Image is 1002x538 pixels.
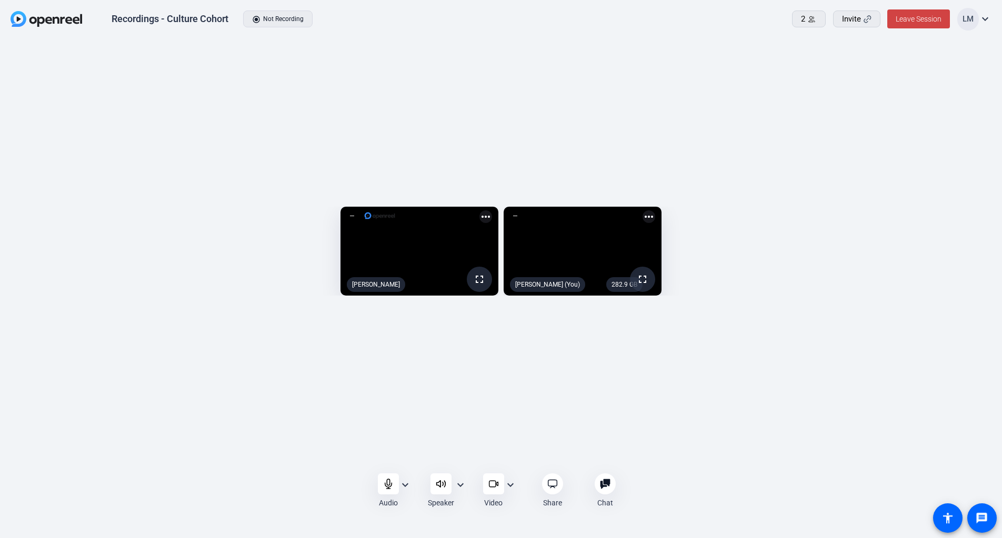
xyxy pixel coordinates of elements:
[504,479,517,491] mat-icon: expand_more
[597,498,613,508] div: Chat
[479,210,492,223] mat-icon: more_horiz
[112,13,228,25] div: Recordings - Culture Cohort
[941,512,954,524] mat-icon: accessibility
[896,15,941,23] span: Leave Session
[510,277,585,292] div: [PERSON_NAME] (You)
[543,498,562,508] div: Share
[347,277,405,292] div: [PERSON_NAME]
[606,277,643,292] div: 282.9 GB
[636,273,649,286] mat-icon: fullscreen
[428,498,454,508] div: Speaker
[454,479,467,491] mat-icon: expand_more
[473,273,486,286] mat-icon: fullscreen
[979,13,991,25] mat-icon: expand_more
[801,13,805,25] span: 2
[976,512,988,524] mat-icon: message
[957,8,979,31] div: LM
[792,11,826,27] button: 2
[833,11,880,27] button: Invite
[484,498,503,508] div: Video
[399,479,412,491] mat-icon: expand_more
[11,11,82,27] img: OpenReel logo
[842,13,861,25] span: Invite
[379,498,398,508] div: Audio
[887,9,950,28] button: Leave Session
[643,210,655,223] mat-icon: more_horiz
[364,210,396,221] img: logo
